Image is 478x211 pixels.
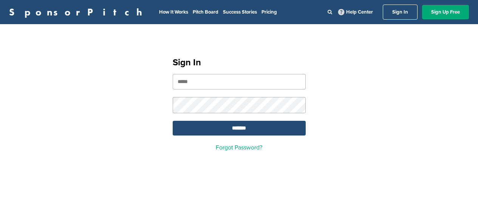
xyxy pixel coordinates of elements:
a: Forgot Password? [216,144,262,151]
a: SponsorPitch [9,7,147,17]
a: How It Works [159,9,188,15]
a: Pitch Board [193,9,218,15]
a: Sign Up Free [422,5,469,19]
a: Success Stories [223,9,257,15]
h1: Sign In [173,56,306,69]
a: Help Center [337,8,374,17]
a: Pricing [261,9,277,15]
a: Sign In [383,5,418,20]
